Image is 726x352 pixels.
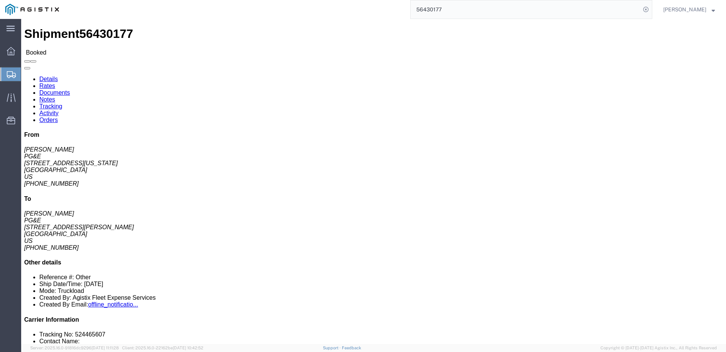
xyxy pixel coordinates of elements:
a: Feedback [342,346,361,350]
a: Support [323,346,342,350]
button: [PERSON_NAME] [663,5,715,14]
span: Joe Torres [663,5,706,14]
input: Search for shipment number, reference number [411,0,641,19]
span: [DATE] 11:11:28 [92,346,119,350]
img: logo [5,4,59,15]
span: Server: 2025.16.0-91816dc9296 [30,346,119,350]
span: [DATE] 10:42:52 [173,346,203,350]
span: Client: 2025.16.0-22162be [122,346,203,350]
iframe: FS Legacy Container [21,19,726,344]
span: Copyright © [DATE]-[DATE] Agistix Inc., All Rights Reserved [600,345,717,351]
